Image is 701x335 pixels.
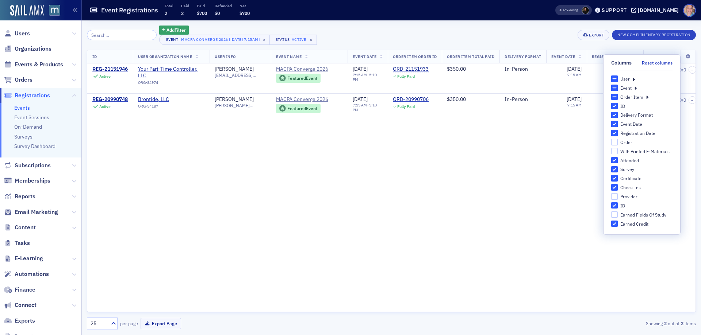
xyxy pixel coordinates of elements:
span: [DATE] [353,66,368,72]
button: [DOMAIN_NAME] [631,8,681,13]
a: Events & Products [4,61,63,69]
a: Organizations [4,45,51,53]
span: Events & Products [15,61,63,69]
p: Paid [197,3,207,8]
div: ID [620,203,625,209]
input: Provider [611,193,618,200]
time: 7:15 AM [353,72,367,77]
input: Earned Credit [611,221,618,227]
span: ID [92,54,97,59]
p: Net [240,3,250,8]
div: Featured Event [276,104,321,113]
strong: 2 [663,320,668,327]
span: Orders [15,76,32,84]
span: Delivery Format [505,54,541,59]
img: SailAMX [49,5,60,16]
input: Order Item [611,94,618,100]
input: Survey [611,166,618,173]
div: Fully Paid [397,74,415,79]
a: View Homepage [44,5,60,17]
span: Order Item Order ID [393,54,437,59]
span: Content [15,223,36,231]
button: StatusActive× [269,35,317,45]
time: 5:10 PM [353,72,377,82]
div: Earned Credit [620,221,648,227]
span: Lauren McDonough [582,7,589,14]
div: [PERSON_NAME] [215,66,254,73]
span: Automations [15,270,49,278]
a: Subscriptions [4,161,51,170]
div: – [353,73,383,82]
span: Profile [683,4,696,17]
div: Featured Event [276,74,321,83]
a: Your Part-Time Controller, LLC [138,66,204,79]
span: User Organization Name [138,54,192,59]
span: Event Date [551,54,575,59]
input: ID [611,202,618,209]
div: Support [602,7,627,13]
span: Memberships [15,177,50,185]
img: SailAMX [10,5,44,17]
span: Event Date [353,54,376,59]
span: Registration Date [592,54,632,59]
a: Tasks [4,239,30,247]
span: Subscriptions [15,161,51,170]
div: ORG-84974 [138,80,204,87]
div: User [620,76,630,82]
label: per page [120,320,138,327]
a: E-Learning [4,254,43,262]
span: 2 [165,10,167,16]
span: Attended [648,54,669,59]
div: With Printed E-Materials [620,148,670,155]
span: [PERSON_NAME][EMAIL_ADDRESS][DOMAIN_NAME] [215,103,266,108]
div: ORD-20990706 [393,96,429,103]
div: In-Person [505,96,541,103]
span: Email Marketing [15,208,58,216]
div: In-Person [505,66,541,73]
a: Content [4,223,36,231]
a: On-Demand [14,124,42,130]
span: $700 [240,10,250,16]
span: – [691,68,693,72]
a: Events [14,105,30,111]
div: Check-Ins [620,184,641,191]
div: ORD-21151933 [393,66,429,73]
span: Tasks [15,239,30,247]
a: Registrations [4,91,50,100]
a: Connect [4,301,37,309]
span: Reports [15,192,35,200]
button: AddFilter [159,26,189,35]
span: Registrations [15,91,50,100]
div: Certificate [620,175,641,182]
a: MACPA Converge 2026 [276,96,342,103]
input: ID [611,103,618,109]
span: Order Item Total Paid [447,54,494,59]
span: MACPA Converge 2026 [276,66,342,73]
a: Reports [4,192,35,200]
span: Viewing [559,8,578,13]
span: – [691,98,693,102]
div: Registration Date [620,130,655,136]
span: Event Name [276,54,302,59]
span: 2 [181,10,184,16]
input: With Printed E-Materials [611,148,618,155]
input: User [611,75,618,82]
div: ORG-54187 [138,104,204,111]
div: REG-21151946 [92,66,128,73]
div: REG-20990748 [92,96,128,103]
div: Survey [620,166,634,172]
a: New Complimentary Registration [612,31,696,38]
strong: 2 [679,320,685,327]
span: Add Filter [166,27,186,33]
p: Total [165,3,173,8]
a: Surveys [14,133,32,140]
div: Status [275,37,290,42]
span: User Info [215,54,236,59]
button: Columns [642,60,673,66]
span: Connect [15,301,37,309]
div: Showing out of items [498,320,696,327]
span: E-Learning [15,254,43,262]
div: Event [620,85,632,91]
a: Event Sessions [14,114,49,121]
